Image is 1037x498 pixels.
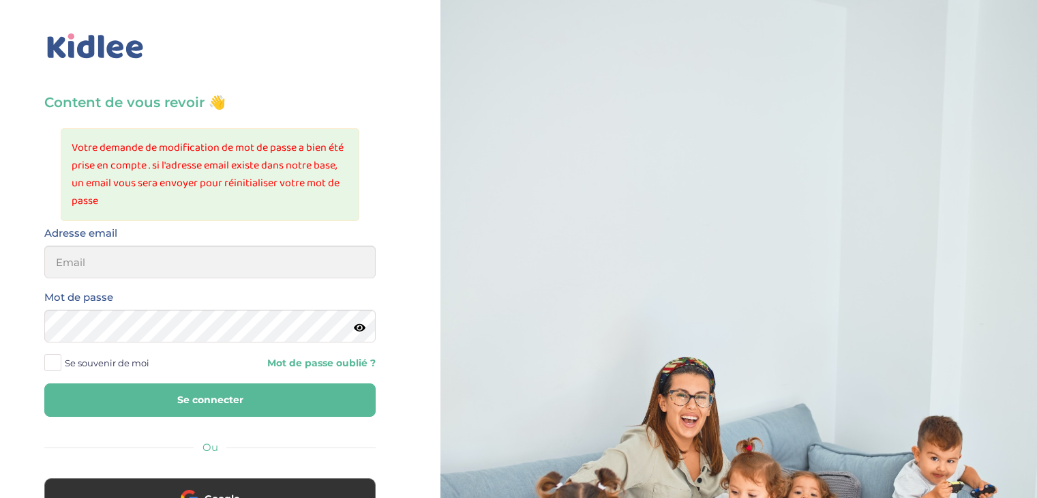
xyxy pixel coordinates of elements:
label: Mot de passe [44,289,113,306]
label: Adresse email [44,224,117,242]
span: Se souvenir de moi [65,354,149,372]
h3: Content de vous revoir 👋 [44,93,376,112]
li: Votre demande de modification de mot de passe a bien été prise en compte . si l'adresse email exi... [72,139,348,210]
img: logo_kidlee_bleu [44,31,147,62]
input: Email [44,246,376,278]
a: Mot de passe oublié ? [220,357,376,370]
button: Se connecter [44,383,376,417]
span: Ou [202,441,218,454]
